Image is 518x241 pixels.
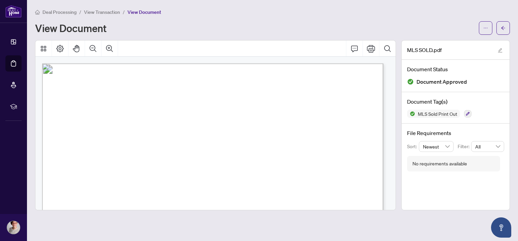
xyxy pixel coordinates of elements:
[491,217,511,238] button: Open asap
[407,46,442,54] span: MLS SOLD.pdf
[458,143,471,150] p: Filter:
[35,10,40,15] span: home
[498,48,502,53] span: edit
[501,26,506,30] span: arrow-left
[475,141,500,152] span: All
[407,143,419,150] p: Sort:
[407,129,504,137] h4: File Requirements
[415,111,460,116] span: MLS Sold Print Out
[407,98,504,106] h4: Document Tag(s)
[416,77,467,86] span: Document Approved
[407,78,414,85] img: Document Status
[35,23,107,33] h1: View Document
[412,160,467,167] div: No requirements available
[7,221,20,234] img: Profile Icon
[42,9,77,15] span: Deal Processing
[423,141,450,152] span: Newest
[5,5,22,18] img: logo
[84,9,120,15] span: View Transaction
[79,8,81,16] li: /
[483,26,488,30] span: ellipsis
[407,110,415,118] img: Status Icon
[123,8,125,16] li: /
[127,9,161,15] span: View Document
[407,65,504,73] h4: Document Status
